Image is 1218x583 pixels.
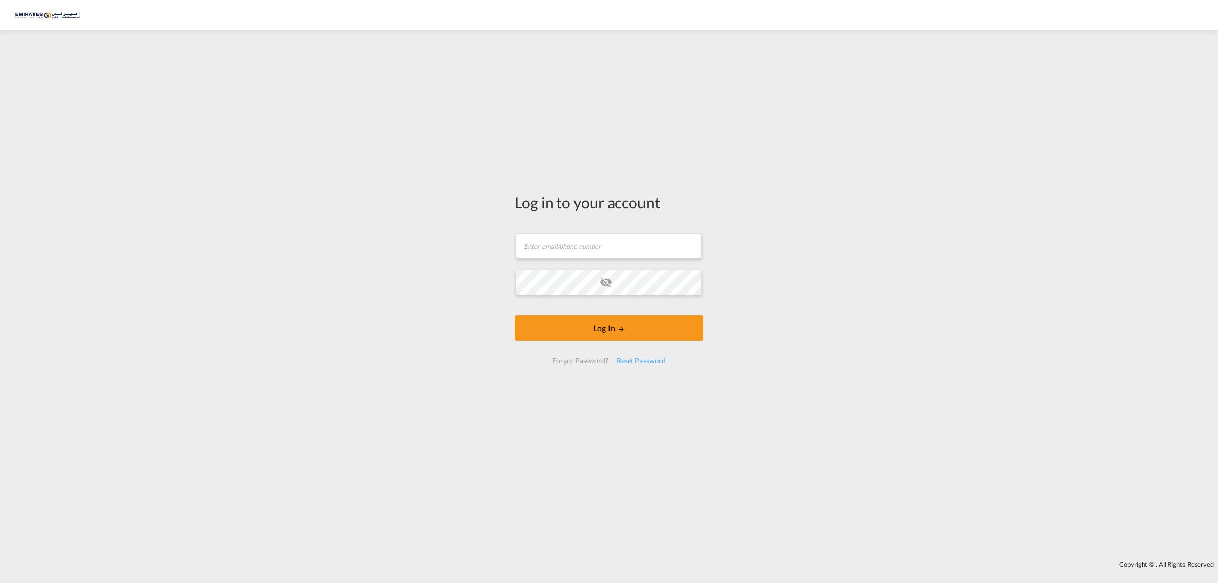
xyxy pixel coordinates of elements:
input: Enter email/phone number [516,233,702,258]
div: Reset Password [613,351,670,370]
md-icon: icon-eye-off [600,276,612,288]
img: c67187802a5a11ec94275b5db69a26e6.png [15,4,84,27]
div: Log in to your account [515,191,703,213]
button: LOGIN [515,315,703,341]
div: Forgot Password? [548,351,612,370]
